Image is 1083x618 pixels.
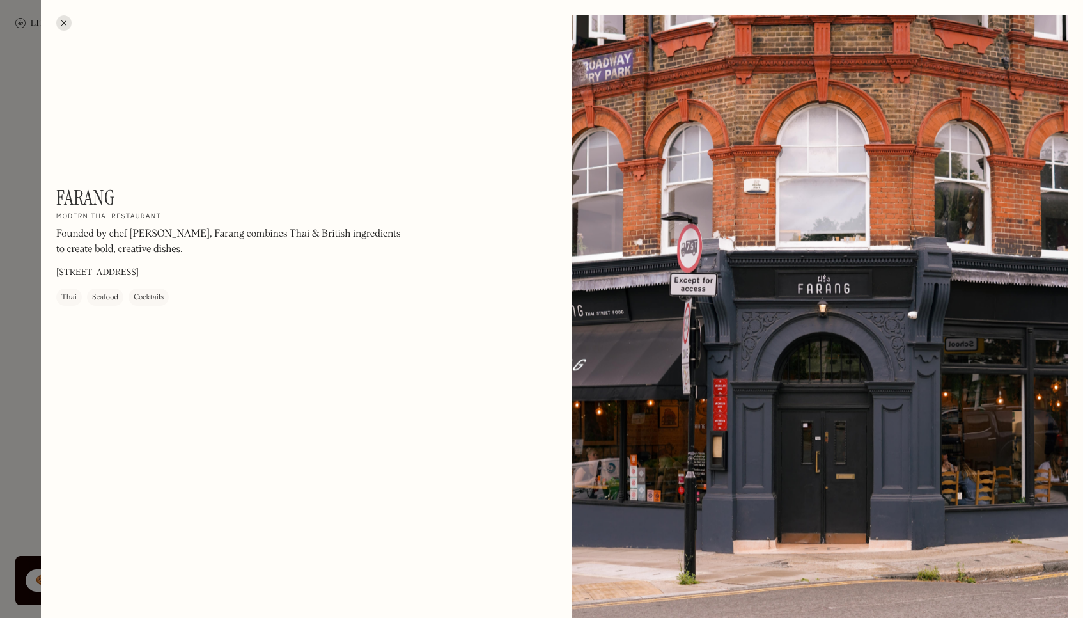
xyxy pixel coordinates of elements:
div: Thai [61,291,77,304]
p: Founded by chef [PERSON_NAME], Farang combines Thai & British ingredients to create bold, creativ... [56,226,401,257]
p: [STREET_ADDRESS] [56,266,139,280]
h2: Modern Thai restaurant [56,212,161,221]
div: Seafood [92,291,118,304]
h1: Farang [56,186,115,210]
div: Cocktails [134,291,164,304]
